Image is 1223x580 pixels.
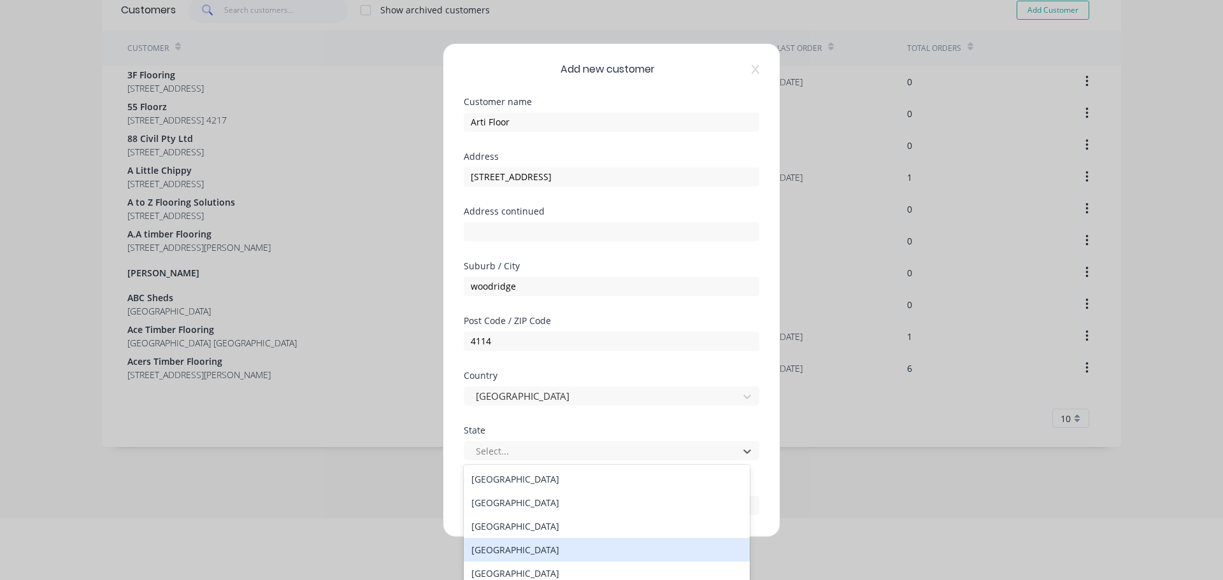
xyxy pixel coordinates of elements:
span: Add new customer [561,61,655,76]
div: [GEOGRAPHIC_DATA] [464,491,750,514]
div: Customer name [464,97,759,106]
div: Suburb / City [464,261,759,270]
div: [GEOGRAPHIC_DATA] [464,514,750,538]
div: Post Code / ZIP Code [464,316,759,325]
div: Address [464,152,759,160]
div: State [464,425,759,434]
div: [GEOGRAPHIC_DATA] [464,538,750,562]
div: Address continued [464,206,759,215]
div: Country [464,371,759,379]
div: [GEOGRAPHIC_DATA] [464,467,750,491]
